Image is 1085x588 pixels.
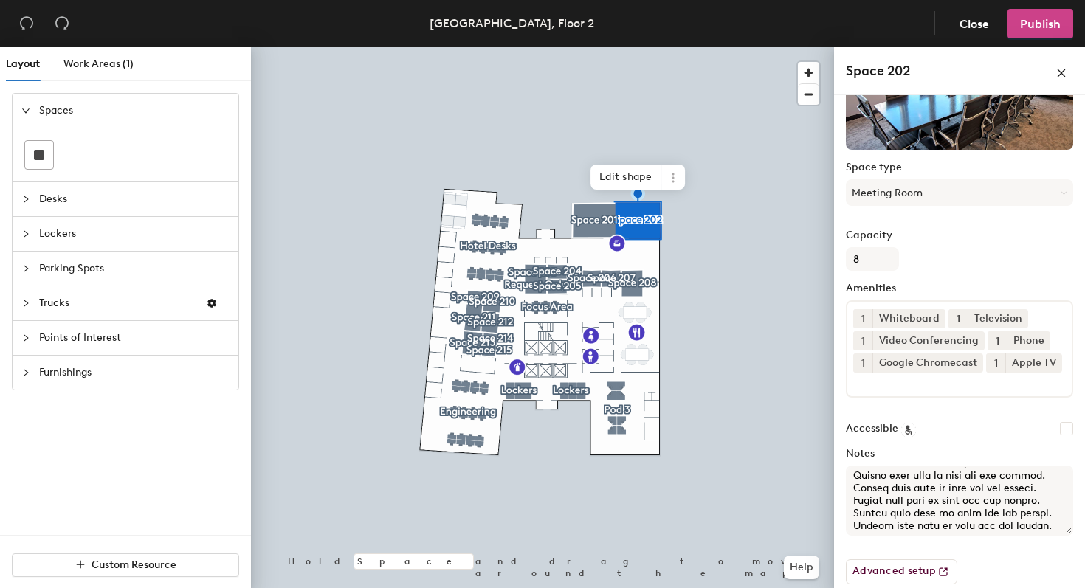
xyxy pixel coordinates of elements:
[988,331,1007,350] button: 1
[63,58,134,70] span: Work Areas (1)
[846,559,957,584] button: Advanced setup
[986,353,1005,373] button: 1
[39,286,194,320] span: Trucks
[853,353,872,373] button: 1
[846,423,898,435] label: Accessible
[846,76,1073,150] img: The space named Space 202
[948,309,968,328] button: 1
[21,333,30,342] span: collapsed
[861,311,865,327] span: 1
[6,58,40,70] span: Layout
[21,229,30,238] span: collapsed
[861,333,865,349] span: 1
[39,94,230,128] span: Spaces
[47,9,77,38] button: Redo (⌘ + ⇧ + Z)
[872,331,985,350] div: Video Conferencing
[1008,9,1073,38] button: Publish
[21,195,30,204] span: collapsed
[846,466,1073,536] textarea: Loremi dolo sita co adip eli sed doeius. Tempor inci utla et dolo mag ali enimad. Minimv quis nos...
[872,353,983,373] div: Google Chromecast
[784,556,819,579] button: Help
[39,217,230,251] span: Lockers
[846,179,1073,206] button: Meeting Room
[994,356,998,371] span: 1
[861,356,865,371] span: 1
[853,331,872,350] button: 1
[1007,331,1050,350] div: Phone
[39,182,230,216] span: Desks
[21,106,30,115] span: expanded
[957,311,960,327] span: 1
[39,252,230,286] span: Parking Spots
[1056,68,1067,78] span: close
[21,368,30,377] span: collapsed
[21,264,30,273] span: collapsed
[846,61,910,80] h4: Space 202
[21,299,30,308] span: collapsed
[39,321,230,355] span: Points of Interest
[590,165,661,190] span: Edit shape
[12,553,239,577] button: Custom Resource
[846,162,1073,173] label: Space type
[853,309,872,328] button: 1
[1005,353,1062,373] div: Apple TV
[92,558,176,571] span: Custom Resource
[39,356,230,390] span: Furnishings
[846,283,1073,294] label: Amenities
[430,14,594,32] div: [GEOGRAPHIC_DATA], Floor 2
[846,448,1073,460] label: Notes
[1020,17,1061,31] span: Publish
[12,9,41,38] button: Undo (⌘ + Z)
[968,309,1028,328] div: Television
[19,15,34,30] span: undo
[996,333,999,349] span: 1
[960,17,989,31] span: Close
[872,309,945,328] div: Whiteboard
[947,9,1002,38] button: Close
[846,229,1073,241] label: Capacity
